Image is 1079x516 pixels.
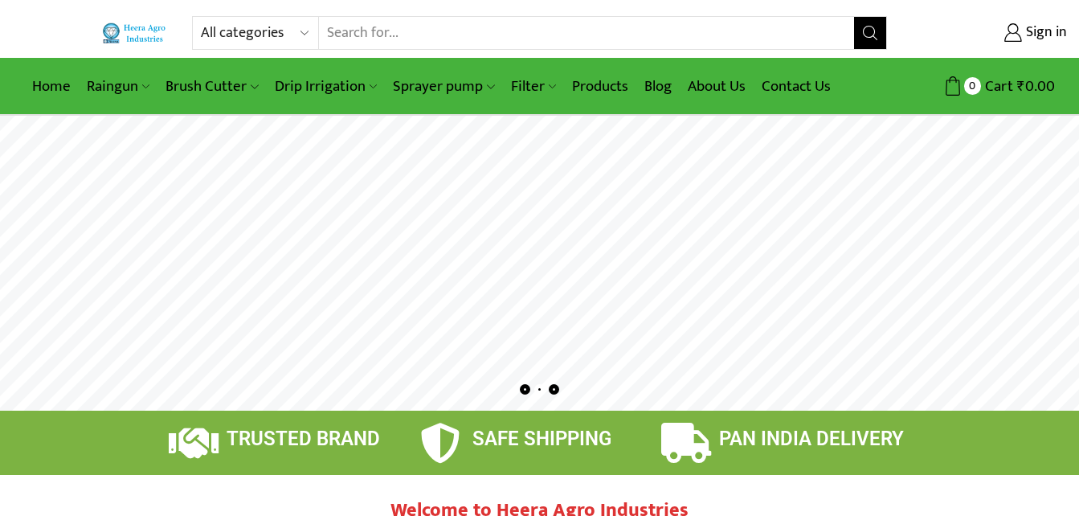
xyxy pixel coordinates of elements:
a: Raingun [79,68,157,105]
a: Drip Irrigation [267,68,385,105]
bdi: 0.00 [1017,74,1055,99]
button: Search button [854,17,886,49]
span: 0 [964,77,981,94]
span: TRUSTED BRAND [227,428,380,450]
a: 0 Cart ₹0.00 [903,72,1055,101]
a: Brush Cutter [157,68,266,105]
a: Sign in [911,18,1067,47]
a: Products [564,68,636,105]
input: Search for... [319,17,854,49]
span: ₹ [1017,74,1025,99]
a: Home [24,68,79,105]
a: Sprayer pump [385,68,502,105]
span: SAFE SHIPPING [472,428,611,450]
span: PAN INDIA DELIVERY [719,428,904,450]
a: Filter [503,68,564,105]
a: Blog [636,68,680,105]
a: Contact Us [754,68,839,105]
span: Cart [981,76,1013,97]
span: Sign in [1022,23,1067,43]
a: About Us [680,68,754,105]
